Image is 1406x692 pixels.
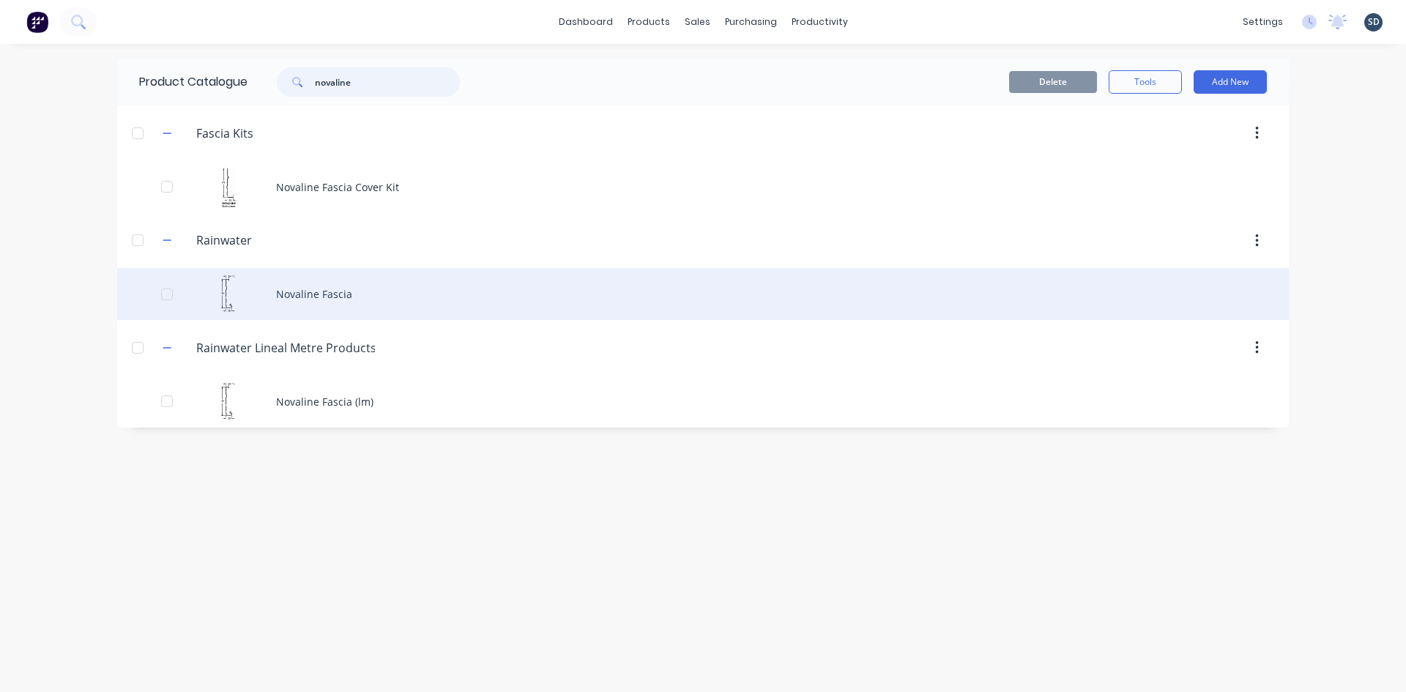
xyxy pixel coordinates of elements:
div: Novaline FasciaNovaline Fascia [117,268,1289,320]
a: dashboard [551,11,620,33]
button: Add New [1194,70,1267,94]
input: Enter category name [196,231,370,249]
button: Tools [1109,70,1182,94]
div: productivity [784,11,855,33]
div: Novaline Fascia (lm)Novaline Fascia (lm) [117,376,1289,428]
div: Product Catalogue [117,59,248,105]
span: SD [1368,15,1380,29]
input: Enter category name [196,339,375,357]
input: Enter category name [196,124,370,142]
div: settings [1235,11,1290,33]
div: Novaline Fascia Cover KitNovaline Fascia Cover Kit [117,161,1289,213]
input: Search... [315,67,460,97]
div: products [620,11,677,33]
button: Delete [1009,71,1097,93]
div: purchasing [718,11,784,33]
img: Factory [26,11,48,33]
div: sales [677,11,718,33]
